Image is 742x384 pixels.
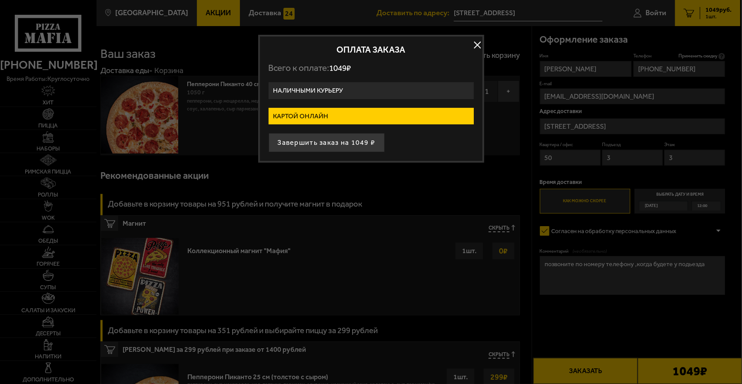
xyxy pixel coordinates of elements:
[329,63,351,73] span: 1049 ₽
[269,108,474,125] label: Картой онлайн
[269,63,474,73] p: Всего к оплате:
[269,82,474,99] label: Наличными курьеру
[269,133,385,152] button: Завершить заказ на 1049 ₽
[269,45,474,54] h2: Оплата заказа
